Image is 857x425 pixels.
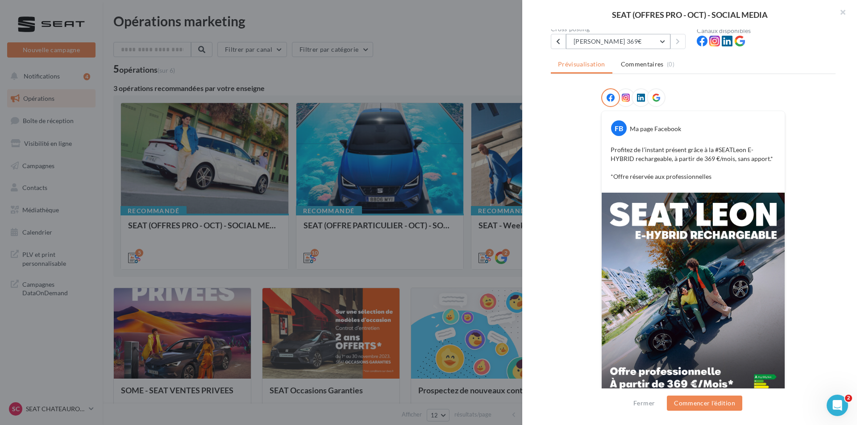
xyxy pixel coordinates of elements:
div: Ma page Facebook [630,124,681,133]
span: (0) [667,61,674,68]
div: Canaux disponibles [697,28,836,34]
iframe: Intercom live chat [827,395,848,416]
button: [PERSON_NAME] 369€ [566,34,670,49]
span: Commentaires [621,60,664,69]
div: Cross-posting [551,26,690,32]
p: Profitez de l’instant présent grâce à la #SEATLeon E-HYBRID rechargeable, à partir de 369 €/mois,... [611,145,776,181]
button: Fermer [630,398,658,408]
span: 2 [845,395,852,402]
div: FB [611,120,627,136]
div: SEAT (OFFRES PRO - OCT) - SOCIAL MEDIA [537,11,843,19]
button: Commencer l'édition [667,396,742,411]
